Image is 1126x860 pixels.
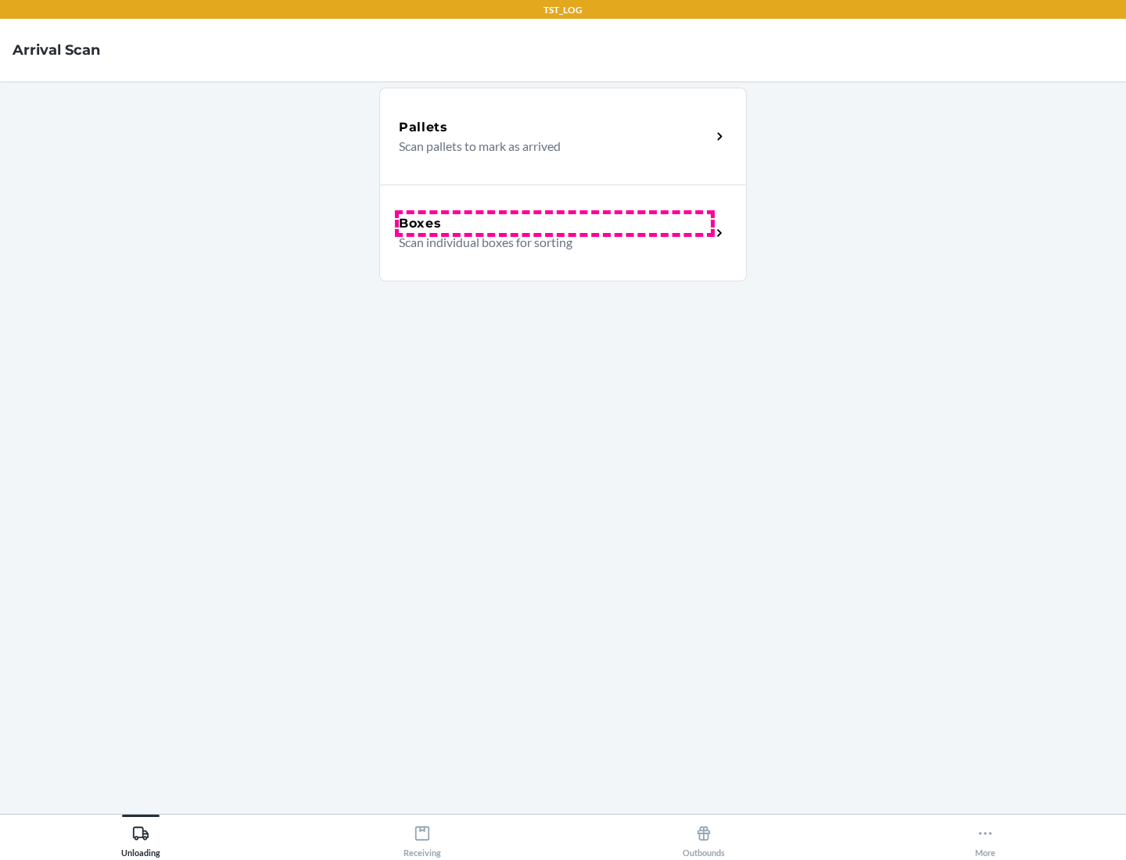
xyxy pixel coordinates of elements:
[844,815,1126,858] button: More
[543,3,583,17] p: TST_LOG
[399,214,442,233] h5: Boxes
[13,40,100,60] h4: Arrival Scan
[399,118,448,137] h5: Pallets
[121,819,160,858] div: Unloading
[399,233,698,252] p: Scan individual boxes for sorting
[281,815,563,858] button: Receiving
[563,815,844,858] button: Outbounds
[399,137,698,156] p: Scan pallets to mark as arrived
[403,819,441,858] div: Receiving
[683,819,725,858] div: Outbounds
[379,88,747,185] a: PalletsScan pallets to mark as arrived
[975,819,995,858] div: More
[379,185,747,281] a: BoxesScan individual boxes for sorting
